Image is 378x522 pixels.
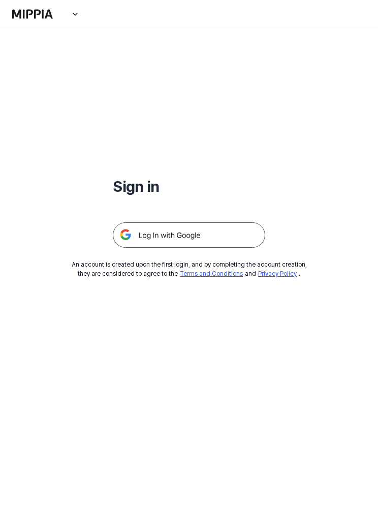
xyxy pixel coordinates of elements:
[72,260,307,278] div: An account is created upon the first login, and by completing the account creation, they are cons...
[180,270,243,277] a: Terms and Conditions
[113,222,265,248] img: 구글 로그인 버튼
[71,10,79,18] img: down
[258,270,297,277] a: Privacy Policy
[113,175,265,198] h1: Sign in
